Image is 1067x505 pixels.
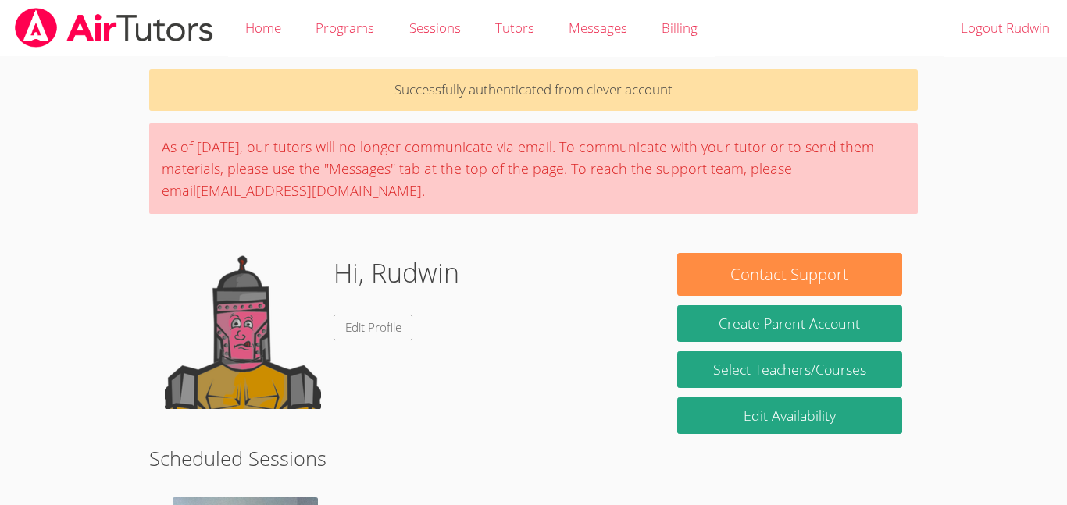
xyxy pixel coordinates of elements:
[13,8,215,48] img: airtutors_banner-c4298cdbf04f3fff15de1276eac7730deb9818008684d7c2e4769d2f7ddbe033.png
[149,123,918,214] div: As of [DATE], our tutors will no longer communicate via email. To communicate with your tutor or ...
[334,253,459,293] h1: Hi, Rudwin
[677,253,902,296] button: Contact Support
[677,305,902,342] button: Create Parent Account
[677,351,902,388] a: Select Teachers/Courses
[334,315,413,340] a: Edit Profile
[149,443,918,473] h2: Scheduled Sessions
[165,253,321,409] img: default.png
[569,19,627,37] span: Messages
[677,397,902,434] a: Edit Availability
[149,69,918,111] p: Successfully authenticated from clever account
